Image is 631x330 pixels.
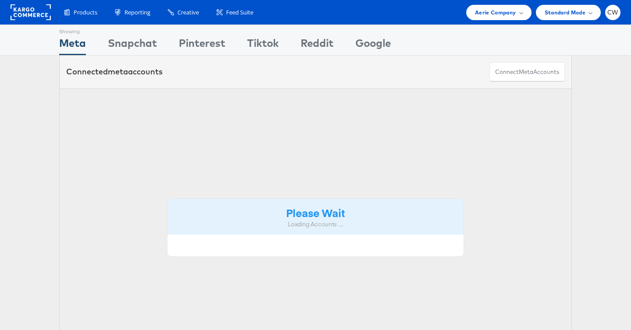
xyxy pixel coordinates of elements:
[226,8,253,17] span: Feed Suite
[179,35,225,55] div: Pinterest
[59,35,86,55] div: Meta
[247,35,279,55] div: Tiktok
[174,220,457,228] div: Loading Accounts ....
[545,8,585,17] span: Standard Mode
[108,35,157,55] div: Snapchat
[607,10,618,15] span: CW
[59,25,86,35] div: Showing
[66,66,163,77] div: Connected accounts
[108,67,128,77] span: meta
[74,8,97,17] span: Products
[177,8,199,17] span: Creative
[301,35,333,55] div: Reddit
[124,8,150,17] span: Reporting
[355,35,391,55] div: Google
[475,8,516,17] span: Aerie Company
[489,62,565,82] button: ConnectmetaAccounts
[519,68,533,76] span: meta
[286,205,345,220] strong: Please Wait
